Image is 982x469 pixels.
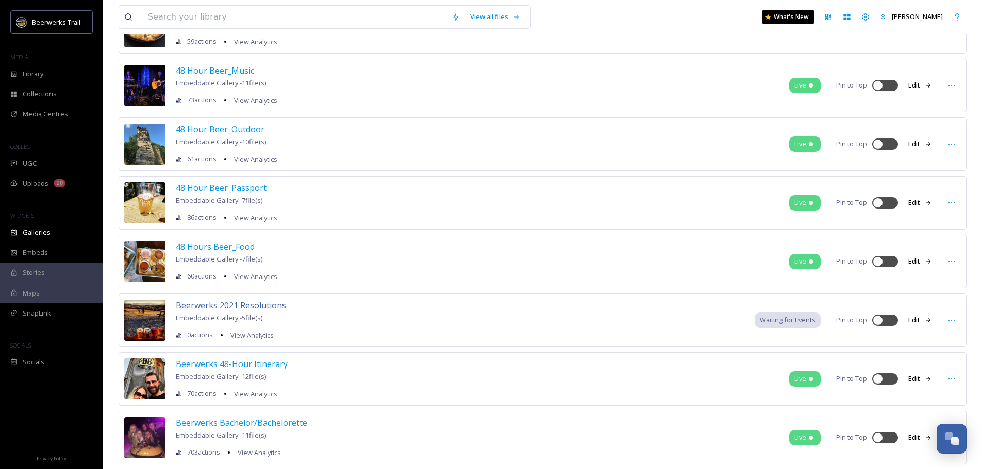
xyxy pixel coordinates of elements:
span: 60 actions [187,271,217,281]
a: View Analytics [229,388,277,400]
span: [PERSON_NAME] [892,12,943,21]
span: Live [794,198,806,207]
button: Edit [903,427,937,447]
span: 0 actions [187,330,213,340]
button: Open Chat [937,424,967,454]
img: e923d9d76a343530c9de58e748918c526ef7bbbffc4b5e5915e3e2990d4df87a.jpg [124,358,165,399]
span: View Analytics [234,389,277,398]
button: Edit [903,193,937,213]
a: View Analytics [229,153,277,165]
a: View Analytics [225,329,274,341]
a: View Analytics [229,212,277,224]
span: Live [794,256,806,266]
span: Embeddable Gallery - 7 file(s) [176,254,262,264]
img: beerwerks-logo%402x.png [16,17,27,27]
span: Embeddable Gallery - 10 file(s) [176,137,266,146]
a: View Analytics [232,446,281,459]
span: Embeddable Gallery - 11 file(s) [176,78,266,88]
span: WIDGETS [10,212,34,219]
span: Live [794,139,806,149]
img: f83ecd429ddb6af1739cbf69db8af138bf29ef1bbd59fccfe099055f40f63733.jpg [124,124,165,165]
span: 61 actions [187,154,217,164]
span: Pin to Top [836,432,867,442]
button: Edit [903,75,937,95]
span: Collections [23,89,57,99]
span: 70 actions [187,389,217,398]
span: Beerwerks 2021 Resolutions [176,300,286,311]
span: UGC [23,159,37,168]
span: 48 Hour Beer_Outdoor [176,124,264,135]
span: Embeddable Gallery - 12 file(s) [176,372,266,381]
span: Library [23,69,43,79]
span: 48 Hours Beer_Food [176,241,255,252]
img: cc42b63353b64fff75f3b8a13ed59dc19af7c6ea8f192f07548c16fdc4b4ef6b.jpg [124,417,165,458]
span: View Analytics [234,213,277,222]
span: Uploads [23,179,48,188]
span: Embeddable Gallery - 11 file(s) [176,430,266,440]
span: View Analytics [234,272,277,281]
img: e8d9dfdfa6a27b391b688e8b8dd5a486131bd4319d559e7107346976ad614c1f.jpg [124,65,165,106]
img: 4d20c7d932a33090c232136a1a6906d1730dba436077afa2bfbf1765d574f75d.jpg [124,241,165,282]
button: Edit [903,251,937,271]
a: Privacy Policy [37,451,66,464]
span: Pin to Top [836,374,867,384]
span: Maps [23,288,40,298]
a: View Analytics [229,270,277,283]
span: Live [794,80,806,90]
span: Embeds [23,248,48,257]
span: Live [794,374,806,384]
span: Embeddable Gallery - 5 file(s) [176,313,262,322]
button: Edit [903,369,937,389]
span: Pin to Top [836,80,867,90]
span: 703 actions [187,447,220,457]
a: What's New [762,10,814,24]
a: View Analytics [229,94,277,107]
span: Embeddable Gallery - 7 file(s) [176,196,262,205]
span: View Analytics [238,448,281,457]
button: Edit [903,310,937,330]
span: Galleries [23,228,51,237]
span: 48 Hour Beer_Music [176,65,254,76]
span: Pin to Top [836,256,867,266]
span: SOCIALS [10,341,31,349]
span: Pin to Top [836,315,867,325]
span: Stories [23,268,45,277]
span: View Analytics [234,154,277,164]
span: MEDIA [10,53,28,61]
img: b042dda55c20d2b555c17b6cb4f8119b27e7b1f92460a79087b6afcbb220a7a8.jpg [124,300,165,341]
span: 86 actions [187,213,217,222]
span: Beerwerks Trail [32,18,80,27]
span: Pin to Top [836,139,867,149]
img: 52879b07a8c62ebfe16a9a7a172b6995fcbe0defbde6e4ea6426d23e94452138.jpg [124,182,165,223]
div: 10 [54,179,65,187]
span: Beerwerks Bachelor/Bachelorette [176,417,307,428]
span: COLLECT [10,143,32,150]
span: 48 Hour Beer_Passport [176,182,267,194]
span: View Analytics [234,96,277,105]
span: 73 actions [187,95,217,105]
a: View Analytics [229,36,277,48]
span: View Analytics [230,331,274,340]
button: Edit [903,134,937,154]
input: Search your library [143,6,446,28]
a: [PERSON_NAME] [875,7,948,27]
a: View all files [465,7,525,27]
span: Beerwerks 48-Hour Itinerary [176,358,288,370]
span: Media Centres [23,109,68,119]
span: Privacy Policy [37,455,66,462]
span: Pin to Top [836,198,867,207]
span: SnapLink [23,308,51,318]
span: 59 actions [187,37,217,46]
span: View Analytics [234,37,277,46]
span: Socials [23,357,44,367]
span: Waiting for Events [760,315,815,325]
span: Live [794,432,806,442]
